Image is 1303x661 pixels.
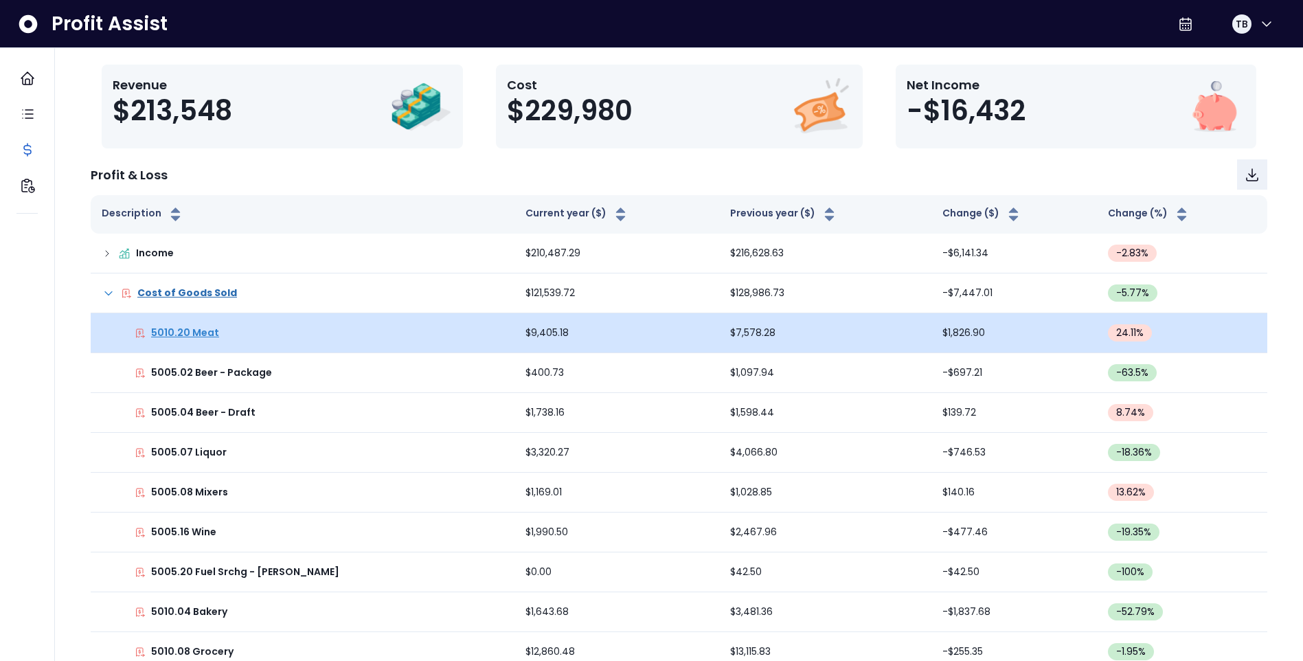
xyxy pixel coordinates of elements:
[719,473,931,513] td: $1,028.85
[1116,246,1148,260] span: -2.83 %
[514,234,720,273] td: $210,487.29
[1116,605,1155,619] span: -52.79 %
[137,286,237,300] p: Cost of Goods Sold
[151,326,219,340] p: 5010.20 Meat
[91,166,168,184] p: Profit & Loss
[514,552,720,592] td: $0.00
[525,206,629,223] button: Current year ($)
[151,605,227,619] p: 5010.04 Bakery
[151,445,227,460] p: 5005.07 Liquor
[719,353,931,393] td: $1,097.94
[514,473,720,513] td: $1,169.01
[151,525,216,539] p: 5005.16 Wine
[514,513,720,552] td: $1,990.50
[719,552,931,592] td: $42.50
[514,393,720,433] td: $1,738.16
[113,94,232,127] span: $213,548
[931,552,1097,592] td: -$42.50
[514,273,720,313] td: $121,539.72
[931,592,1097,632] td: -$1,837.68
[151,366,272,380] p: 5005.02 Beer - Package
[1116,405,1145,420] span: 8.74 %
[931,273,1097,313] td: -$7,447.01
[931,473,1097,513] td: $140.16
[719,234,931,273] td: $216,628.63
[151,405,256,420] p: 5005.04 Beer - Draft
[1116,645,1146,659] span: -1.95 %
[931,393,1097,433] td: $139.72
[113,76,232,94] p: Revenue
[730,206,838,223] button: Previous year ($)
[942,206,1022,223] button: Change ($)
[390,76,452,137] img: Revenue
[1116,286,1149,300] span: -5.77 %
[1237,159,1267,190] button: Download
[1116,445,1152,460] span: -18.36 %
[719,393,931,433] td: $1,598.44
[151,565,339,579] p: 5005.20 Fuel Srchg - [PERSON_NAME]
[719,513,931,552] td: $2,467.96
[1116,565,1144,579] span: -100 %
[931,234,1097,273] td: -$6,141.34
[1116,485,1146,500] span: 13.62 %
[931,433,1097,473] td: -$746.53
[1116,366,1148,380] span: -63.5 %
[52,12,168,36] span: Profit Assist
[1236,17,1248,31] span: TB
[507,76,633,94] p: Cost
[1183,76,1245,137] img: Net Income
[136,246,174,260] p: Income
[907,76,1026,94] p: Net Income
[102,206,184,223] button: Description
[931,313,1097,353] td: $1,826.90
[907,94,1026,127] span: -$16,432
[931,353,1097,393] td: -$697.21
[507,94,633,127] span: $229,980
[719,433,931,473] td: $4,066.80
[719,313,931,353] td: $7,578.28
[1116,326,1144,340] span: 24.11 %
[719,273,931,313] td: $128,986.73
[514,592,720,632] td: $1,643.68
[790,76,852,137] img: Cost
[151,485,228,500] p: 5005.08 Mixers
[514,313,720,353] td: $9,405.18
[1108,206,1190,223] button: Change (%)
[514,353,720,393] td: $400.73
[151,645,234,659] p: 5010.08 Grocery
[719,592,931,632] td: $3,481.36
[514,433,720,473] td: $3,320.27
[1116,525,1151,539] span: -19.35 %
[931,513,1097,552] td: -$477.46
